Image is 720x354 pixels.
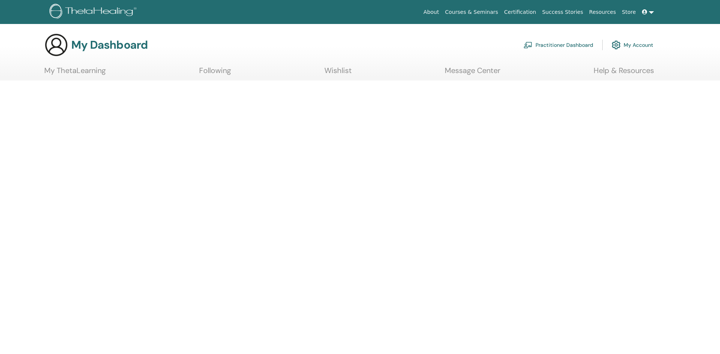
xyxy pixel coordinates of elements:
h3: My Dashboard [71,38,148,52]
img: logo.png [49,4,139,21]
a: Store [619,5,639,19]
a: Success Stories [539,5,586,19]
img: cog.svg [612,39,621,51]
a: Help & Resources [594,66,654,81]
a: Following [199,66,231,81]
img: generic-user-icon.jpg [44,33,68,57]
a: Practitioner Dashboard [523,37,593,53]
a: About [420,5,442,19]
a: Certification [501,5,539,19]
a: Message Center [445,66,500,81]
a: My ThetaLearning [44,66,106,81]
a: Resources [586,5,619,19]
a: My Account [612,37,653,53]
a: Wishlist [324,66,352,81]
img: chalkboard-teacher.svg [523,42,532,48]
a: Courses & Seminars [442,5,501,19]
